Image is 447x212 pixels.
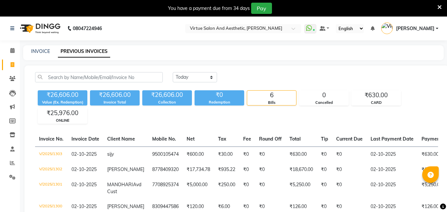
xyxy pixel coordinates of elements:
img: Vignesh [381,22,393,34]
span: Tip [321,136,328,142]
td: ₹0 [317,177,332,199]
td: V/2025/1303 [35,147,67,162]
div: Invoice Total [90,100,140,105]
td: ₹600.00 [183,147,214,162]
span: 02-10-2025 [71,151,97,157]
td: ₹0 [317,147,332,162]
td: V/2025/1302 [35,162,67,177]
span: 02-10-2025 [71,182,97,188]
td: ₹630.00 [286,147,317,162]
td: ₹0 [255,147,286,162]
span: Avd Cust [107,182,141,194]
span: Mobile No. [152,136,176,142]
span: Total [290,136,301,142]
input: Search by Name/Mobile/Email/Invoice No [35,72,163,82]
span: Invoice Date [71,136,99,142]
span: Current Due [336,136,363,142]
div: ₹26,606.00 [90,90,140,100]
td: 8778409320 [148,162,183,177]
span: [PERSON_NAME] [107,203,144,209]
td: ₹17,734.78 [183,162,214,177]
b: 08047224946 [73,19,102,38]
span: 02-10-2025 [71,203,97,209]
div: Redemption [195,100,244,105]
button: Pay [251,3,272,14]
td: 9500105474 [148,147,183,162]
td: 02-10-2025 [367,177,418,199]
span: Client Name [107,136,135,142]
td: 02-10-2025 [367,162,418,177]
td: ₹5,000.00 [183,177,214,199]
span: Fee [243,136,251,142]
div: Collection [142,100,192,105]
td: V/2025/1301 [35,177,67,199]
td: ₹935.22 [214,162,239,177]
td: ₹30.00 [214,147,239,162]
td: 7708925374 [148,177,183,199]
div: Bills [247,100,296,106]
div: ₹25,976.00 [38,108,87,118]
span: Net [187,136,195,142]
div: Cancelled [299,100,348,106]
span: sijy [107,151,114,157]
div: 6 [247,91,296,100]
a: PREVIOUS INVOICES [58,46,110,58]
td: 02-10-2025 [367,147,418,162]
td: ₹0 [255,162,286,177]
div: ₹26,606.00 [38,90,87,100]
td: ₹0 [317,162,332,177]
td: ₹18,670.00 [286,162,317,177]
div: ₹26,606.00 [142,90,192,100]
td: ₹0 [255,177,286,199]
iframe: chat widget [419,186,440,205]
td: ₹0 [332,162,367,177]
span: Round Off [259,136,282,142]
span: MANOHARI [107,182,133,188]
div: You have a payment due from 34 days [168,5,250,12]
td: ₹0 [239,162,255,177]
span: Tax [218,136,226,142]
div: 0 [299,91,348,100]
td: ₹0 [239,147,255,162]
div: CARD [352,100,401,106]
span: [PERSON_NAME] [396,25,434,32]
td: ₹250.00 [214,177,239,199]
span: [PERSON_NAME] [107,166,144,172]
td: ₹0 [239,177,255,199]
div: Value (Ex. Redemption) [38,100,87,105]
span: Last Payment Date [371,136,414,142]
div: ₹0 [195,90,244,100]
td: ₹0 [332,147,367,162]
div: ₹630.00 [352,91,401,100]
td: ₹0 [332,177,367,199]
span: 02-10-2025 [71,166,97,172]
td: ₹5,250.00 [286,177,317,199]
span: Invoice No. [39,136,64,142]
a: INVOICE [31,48,50,54]
img: logo [17,19,62,38]
div: ONLINE [38,118,87,123]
